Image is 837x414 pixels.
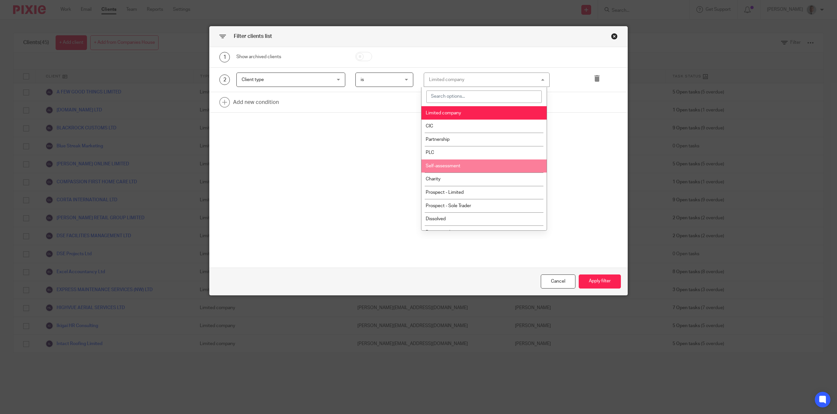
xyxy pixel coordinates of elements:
[611,33,618,40] div: Close this dialog window
[541,274,575,289] div: Close this dialog window
[579,274,621,289] button: Apply filter
[426,204,471,208] span: Prospect - Sole Trader
[361,77,364,82] span: is
[236,54,345,60] div: Show archived clients
[242,77,264,82] span: Client type
[426,150,434,155] span: PLC
[426,137,450,142] span: Partnership
[426,91,542,103] input: Search options...
[426,111,461,115] span: Limited company
[426,124,433,128] span: CIC
[426,217,446,221] span: Dissolved
[234,34,272,39] span: Filter clients list
[429,77,464,82] div: Limited company
[426,177,440,181] span: Charity
[219,52,230,62] div: 1
[219,75,230,85] div: 2
[426,190,464,195] span: Prospect - Limited
[426,164,460,168] span: Self-assessment
[426,230,450,235] span: Disengaged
